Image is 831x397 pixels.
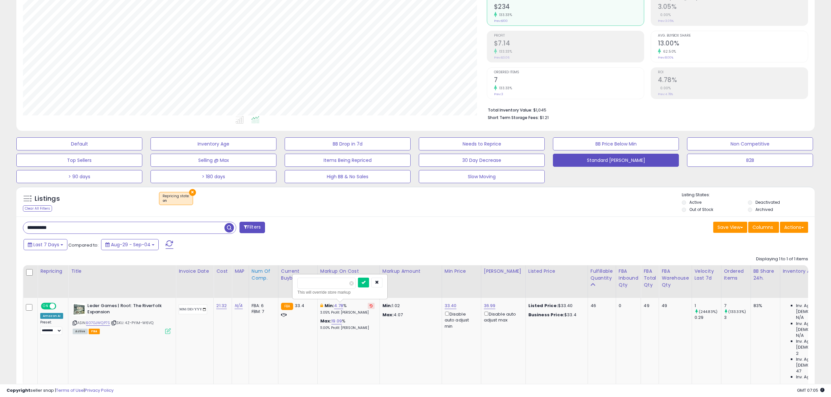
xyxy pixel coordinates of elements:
a: 33.40 [445,302,457,309]
div: FBM: 7 [252,309,273,315]
label: Archived [755,207,773,212]
small: Prev: 4.78% [658,92,673,96]
button: High BB & No Sales [285,170,411,183]
div: on [163,198,189,203]
div: $33.4 [528,312,583,318]
a: 36.99 [484,302,496,309]
div: 46 [591,303,611,309]
div: ASIN: [73,303,171,333]
label: Active [689,199,701,205]
div: Fulfillable Quantity [591,268,613,282]
p: 11.00% Profit [PERSON_NAME] [320,326,375,330]
div: Markup on Cost [320,268,377,275]
button: Top Sellers [16,154,142,167]
div: Disable auto adjust min [445,310,476,329]
b: Min: [325,302,334,309]
div: % [320,303,375,315]
small: 0.00% [658,12,671,17]
span: FBA [89,329,100,334]
div: 49 [644,303,654,309]
div: Current Buybox Price [281,268,315,282]
h2: 7 [494,76,644,85]
span: Profit [494,34,644,38]
strong: Copyright [7,387,30,393]
small: (133.33%) [728,309,746,314]
div: Markup Amount [382,268,439,275]
b: Max: [320,318,332,324]
div: 7 [724,303,751,309]
small: Prev: 8.00% [658,56,673,60]
span: 33.4 [295,302,304,309]
div: Ordered Items [724,268,748,282]
button: BB Drop in 7d [285,137,411,150]
li: $1,045 [488,106,804,113]
a: 21.32 [216,302,227,309]
label: Out of Stock [689,207,713,212]
div: FBA: 6 [252,303,273,309]
div: Velocity Last 7d [695,268,718,282]
h2: 4.78% [658,76,808,85]
div: Min Price [445,268,478,275]
div: seller snap | | [7,388,114,394]
span: Last 7 Days [33,241,59,248]
div: 3 [724,315,751,320]
small: 133.33% [497,49,512,54]
b: Total Inventory Value: [488,107,532,113]
a: Privacy Policy [85,387,114,393]
span: Inv. Age 181 Plus: [796,374,830,380]
a: 4.78 [334,302,343,309]
span: Columns [752,224,773,231]
strong: Max: [382,312,394,318]
button: Inventory Age [150,137,276,150]
small: 0.00% [658,86,671,91]
button: Columns [748,222,779,233]
button: Filters [239,222,265,233]
div: MAP [235,268,246,275]
div: Preset: [40,320,63,335]
div: Invoice Date [179,268,211,275]
label: Deactivated [755,199,780,205]
button: BB Price Below Min [553,137,679,150]
button: Selling @ Max [150,154,276,167]
span: All listings currently available for purchase on Amazon [73,329,88,334]
b: Listed Price: [528,302,558,309]
span: $1.21 [540,114,549,121]
small: (244.83%) [699,309,717,314]
div: FBA Total Qty [644,268,656,288]
div: 0 [619,303,636,309]
button: Slow Moving [419,170,545,183]
div: BB Share 24h. [753,268,777,282]
button: Default [16,137,142,150]
div: Disable auto adjust max [484,310,521,323]
div: 1 [695,303,721,309]
button: Standard [PERSON_NAME] [553,154,679,167]
small: 62.50% [661,49,676,54]
p: Listing States: [682,192,815,198]
div: FBA inbound Qty [619,268,638,288]
div: Amazon AI [40,313,63,319]
h2: 3.05% [658,3,808,12]
span: Aug-29 - Sep-04 [111,241,150,248]
button: Needs to Reprice [419,137,545,150]
b: Business Price: [528,312,564,318]
strong: Min: [382,302,392,309]
button: Non Competitive [687,137,813,150]
small: Prev: $3.06 [494,56,509,60]
button: 30 Day Decrease [419,154,545,167]
a: 19.09 [331,318,342,324]
h5: Listings [35,194,60,203]
div: Cost [216,268,229,275]
h2: $7.14 [494,40,644,48]
button: Actions [780,222,808,233]
a: B07GJWQP7S [86,320,110,326]
span: 2025-09-13 07:05 GMT [797,387,824,393]
button: Items Being Repriced [285,154,411,167]
p: 1.02 [382,303,437,309]
div: Clear All Filters [23,205,52,212]
span: 2 [796,351,799,356]
th: CSV column name: cust_attr_3_Invoice Date [176,265,214,298]
span: ON [42,303,50,309]
button: > 180 days [150,170,276,183]
div: 49 [662,303,686,309]
button: Last 7 Days [24,239,67,250]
